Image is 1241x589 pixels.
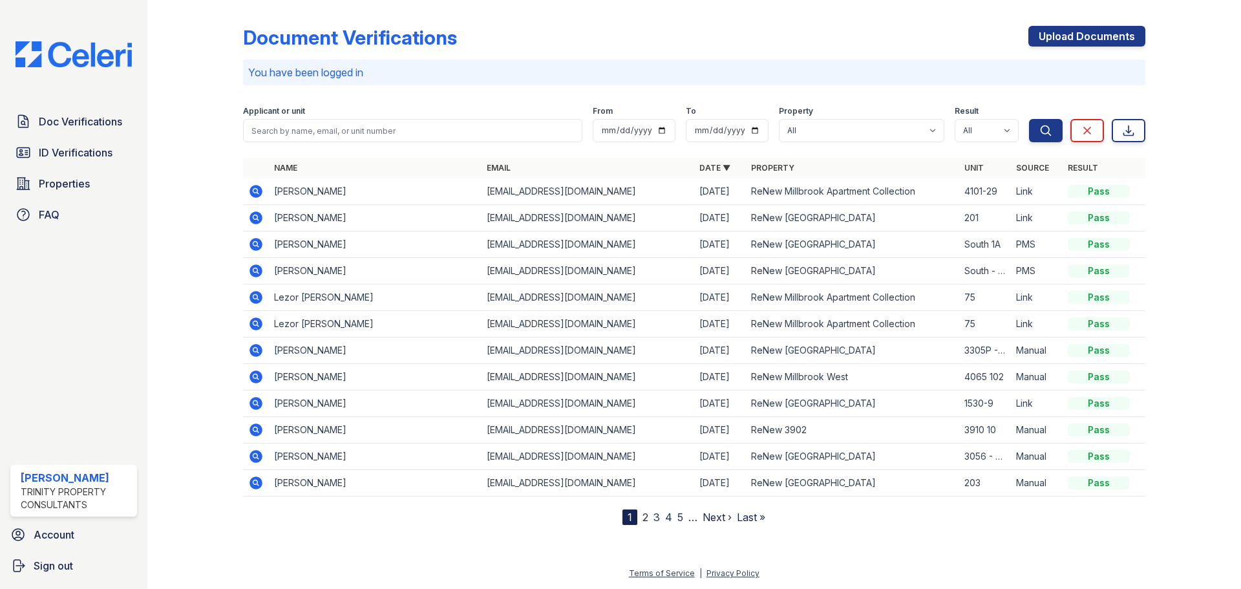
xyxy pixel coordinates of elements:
[269,391,482,417] td: [PERSON_NAME]
[1068,163,1098,173] a: Result
[746,205,959,231] td: ReNew [GEOGRAPHIC_DATA]
[959,444,1011,470] td: 3056 - 301
[746,231,959,258] td: ReNew [GEOGRAPHIC_DATA]
[959,470,1011,497] td: 203
[677,511,683,524] a: 5
[482,178,694,205] td: [EMAIL_ADDRESS][DOMAIN_NAME]
[10,140,137,166] a: ID Verifications
[482,284,694,311] td: [EMAIL_ADDRESS][DOMAIN_NAME]
[39,207,59,222] span: FAQ
[1011,231,1063,258] td: PMS
[1068,397,1130,410] div: Pass
[10,202,137,228] a: FAQ
[746,444,959,470] td: ReNew [GEOGRAPHIC_DATA]
[5,522,142,548] a: Account
[959,391,1011,417] td: 1530-9
[243,119,582,142] input: Search by name, email, or unit number
[1068,291,1130,304] div: Pass
[5,41,142,67] img: CE_Logo_Blue-a8612792a0a2168367f1c8372b55b34899dd931a85d93a1a3d3e32e68fde9ad4.png
[955,106,979,116] label: Result
[746,417,959,444] td: ReNew 3902
[694,178,746,205] td: [DATE]
[959,311,1011,337] td: 75
[482,205,694,231] td: [EMAIL_ADDRESS][DOMAIN_NAME]
[482,470,694,497] td: [EMAIL_ADDRESS][DOMAIN_NAME]
[1011,311,1063,337] td: Link
[39,145,112,160] span: ID Verifications
[1068,185,1130,198] div: Pass
[482,311,694,337] td: [EMAIL_ADDRESS][DOMAIN_NAME]
[959,364,1011,391] td: 4065 102
[642,511,648,524] a: 2
[737,511,765,524] a: Last »
[482,231,694,258] td: [EMAIL_ADDRESS][DOMAIN_NAME]
[248,65,1140,80] p: You have been logged in
[274,163,297,173] a: Name
[269,205,482,231] td: [PERSON_NAME]
[243,26,457,49] div: Document Verifications
[269,231,482,258] td: [PERSON_NAME]
[1068,450,1130,463] div: Pass
[269,258,482,284] td: [PERSON_NAME]
[1068,317,1130,330] div: Pass
[699,568,702,578] div: |
[1068,423,1130,436] div: Pass
[746,178,959,205] td: ReNew Millbrook Apartment Collection
[487,163,511,173] a: Email
[1068,238,1130,251] div: Pass
[694,311,746,337] td: [DATE]
[21,470,132,486] div: [PERSON_NAME]
[779,106,813,116] label: Property
[1068,344,1130,357] div: Pass
[746,337,959,364] td: ReNew [GEOGRAPHIC_DATA]
[694,205,746,231] td: [DATE]
[593,106,613,116] label: From
[269,364,482,391] td: [PERSON_NAME]
[694,364,746,391] td: [DATE]
[959,231,1011,258] td: South 1A
[1011,391,1063,417] td: Link
[694,417,746,444] td: [DATE]
[746,284,959,311] td: ReNew Millbrook Apartment Collection
[706,568,759,578] a: Privacy Policy
[746,364,959,391] td: ReNew Millbrook West
[694,391,746,417] td: [DATE]
[269,178,482,205] td: [PERSON_NAME]
[746,470,959,497] td: ReNew [GEOGRAPHIC_DATA]
[482,417,694,444] td: [EMAIL_ADDRESS][DOMAIN_NAME]
[629,568,695,578] a: Terms of Service
[269,444,482,470] td: [PERSON_NAME]
[269,470,482,497] td: [PERSON_NAME]
[1016,163,1049,173] a: Source
[694,284,746,311] td: [DATE]
[746,311,959,337] td: ReNew Millbrook Apartment Collection
[1068,264,1130,277] div: Pass
[622,509,637,525] div: 1
[959,205,1011,231] td: 201
[1011,470,1063,497] td: Manual
[959,284,1011,311] td: 75
[39,176,90,191] span: Properties
[269,417,482,444] td: [PERSON_NAME]
[482,391,694,417] td: [EMAIL_ADDRESS][DOMAIN_NAME]
[686,106,696,116] label: To
[694,470,746,497] td: [DATE]
[1011,337,1063,364] td: Manual
[482,444,694,470] td: [EMAIL_ADDRESS][DOMAIN_NAME]
[1011,178,1063,205] td: Link
[269,284,482,311] td: Lezor [PERSON_NAME]
[1068,477,1130,489] div: Pass
[1011,258,1063,284] td: PMS
[694,337,746,364] td: [DATE]
[746,258,959,284] td: ReNew [GEOGRAPHIC_DATA]
[243,106,305,116] label: Applicant or unit
[703,511,732,524] a: Next ›
[694,258,746,284] td: [DATE]
[269,337,482,364] td: [PERSON_NAME]
[699,163,730,173] a: Date ▼
[39,114,122,129] span: Doc Verifications
[688,509,697,525] span: …
[1011,205,1063,231] td: Link
[694,444,746,470] td: [DATE]
[665,511,672,524] a: 4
